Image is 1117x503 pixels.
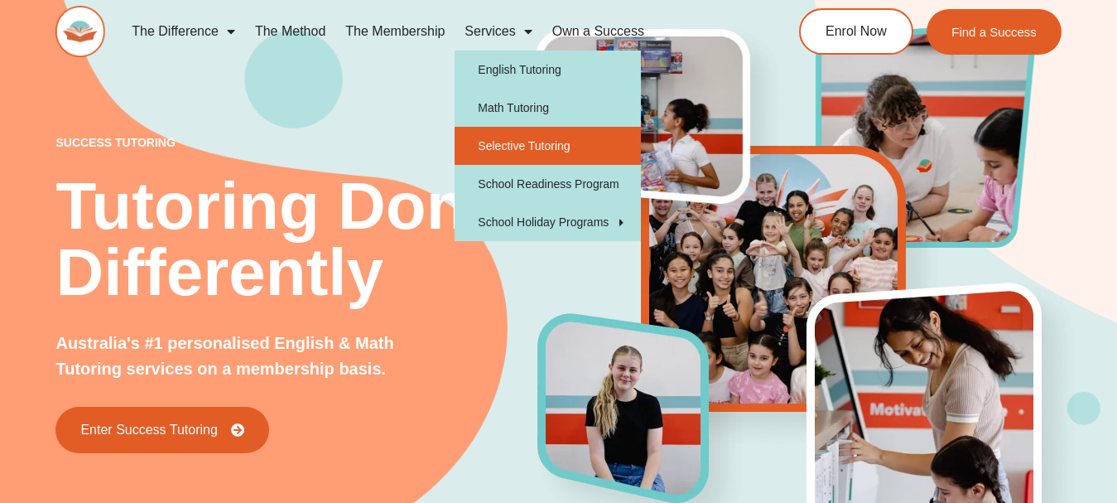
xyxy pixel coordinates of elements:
[55,407,268,453] a: Enter Success Tutoring
[80,423,217,437] span: Enter Success Tutoring
[245,12,335,51] a: The Method
[455,127,641,165] a: Selective Tutoring
[455,89,641,127] a: Math Tutoring
[455,51,641,241] ul: Services
[122,12,741,51] nav: Menu
[927,9,1062,55] a: Find a Success
[455,203,641,241] a: School Holiday Programs
[542,12,654,51] a: Own a Success
[799,8,913,55] a: Enrol Now
[951,26,1037,38] span: Find a Success
[1034,423,1117,503] iframe: Chat Widget
[335,12,455,51] a: The Membership
[55,331,407,382] p: Australia's #1 personalised English & Math Tutoring services on a membership basis.
[455,165,641,203] a: School Readiness Program
[55,173,538,306] h2: Tutoring Done Differently
[122,12,245,51] a: The Difference
[455,12,542,51] a: Services
[826,25,887,38] span: Enrol Now
[55,137,538,148] p: success tutoring
[455,51,641,89] a: English Tutoring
